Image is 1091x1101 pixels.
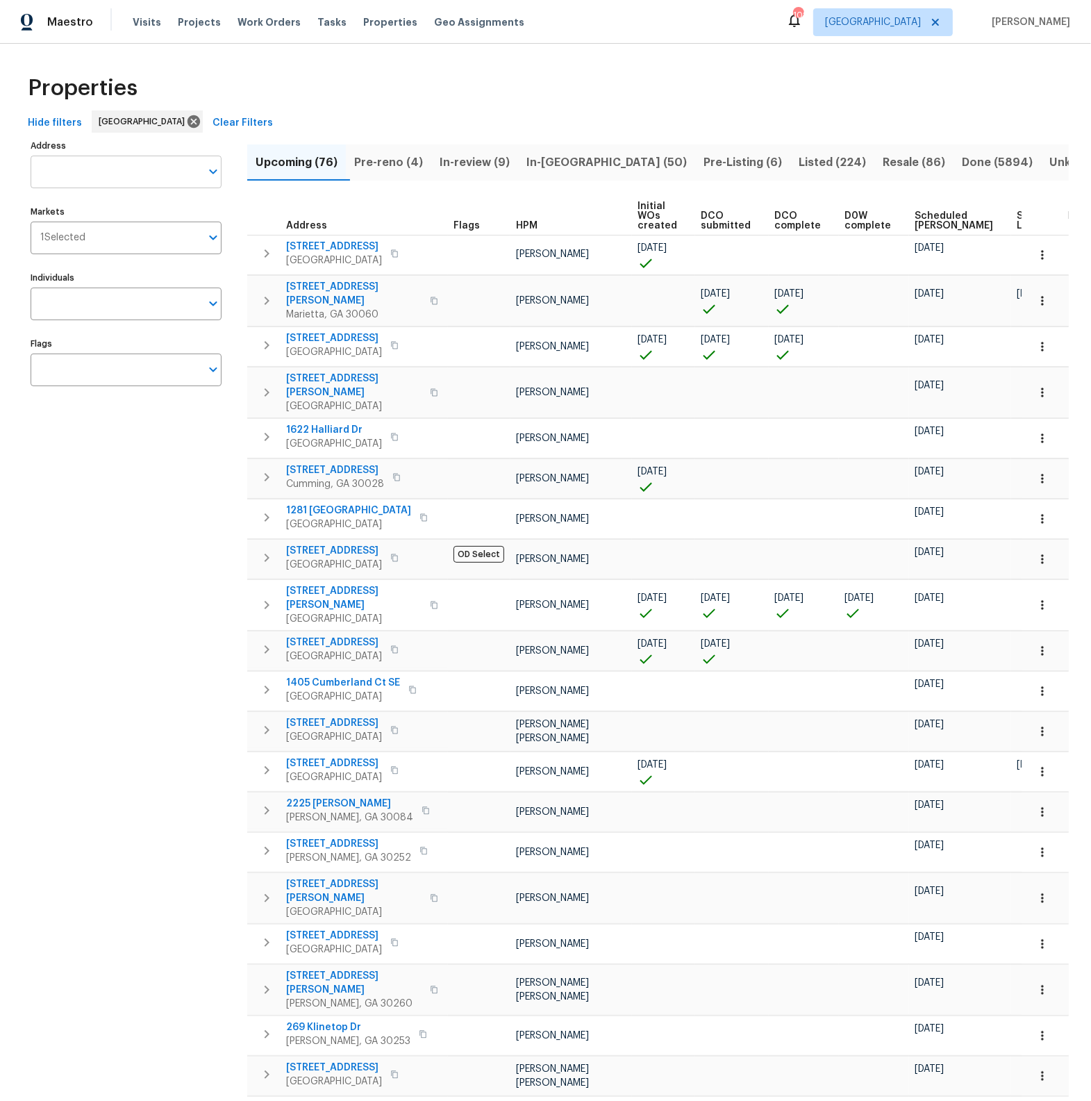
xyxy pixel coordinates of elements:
span: [DATE] [638,467,667,477]
span: [DATE] [915,1024,944,1034]
span: Address [286,221,327,231]
label: Individuals [31,274,222,282]
span: [GEOGRAPHIC_DATA] [286,518,411,531]
span: [GEOGRAPHIC_DATA] [286,730,382,744]
span: 1 Selected [40,232,85,244]
span: [STREET_ADDRESS] [286,716,382,730]
span: OD Select [453,546,504,563]
span: [DATE] [915,932,944,942]
button: Hide filters [22,110,88,136]
span: [DATE] [915,593,944,603]
span: [PERSON_NAME], GA 30084 [286,811,413,825]
span: Hide filters [28,115,82,132]
label: Markets [31,208,222,216]
span: [STREET_ADDRESS] [286,463,384,477]
span: [DATE] [1017,289,1046,299]
span: Scheduled [PERSON_NAME] [915,211,993,231]
span: [DATE] [915,547,944,557]
span: [DATE] [915,760,944,770]
span: [PERSON_NAME] [516,474,589,483]
span: [STREET_ADDRESS][PERSON_NAME] [286,584,422,612]
span: [DATE] [915,467,944,477]
span: [DATE] [638,760,667,770]
span: [DATE] [701,289,730,299]
span: [PERSON_NAME] [516,939,589,949]
span: [PERSON_NAME] [516,388,589,397]
span: Marietta, GA 30060 [286,308,422,322]
span: Pre-Listing (6) [703,153,782,172]
span: Listed (224) [799,153,866,172]
span: [DATE] [915,886,944,896]
span: DCO submitted [701,211,751,231]
span: D0W complete [844,211,891,231]
span: Geo Assignments [434,15,524,29]
span: [PERSON_NAME] [516,433,589,443]
span: Upcoming (76) [256,153,338,172]
span: [STREET_ADDRESS] [286,636,382,649]
span: [PERSON_NAME] [PERSON_NAME] [516,1064,589,1088]
span: Flags [453,221,480,231]
span: [DATE] [915,289,944,299]
span: [DATE] [915,243,944,253]
span: [GEOGRAPHIC_DATA] [286,558,382,572]
span: [GEOGRAPHIC_DATA] [286,770,382,784]
span: [GEOGRAPHIC_DATA] [286,649,382,663]
div: 102 [793,8,803,22]
span: [PERSON_NAME] [516,342,589,351]
span: [STREET_ADDRESS] [286,837,411,851]
span: [DATE] [915,720,944,729]
span: [STREET_ADDRESS] [286,1061,382,1075]
span: [STREET_ADDRESS][PERSON_NAME] [286,969,422,997]
span: HPM [516,221,538,231]
span: [PERSON_NAME] [PERSON_NAME] [516,978,589,1002]
span: [DATE] [638,639,667,649]
span: Done (5894) [962,153,1033,172]
span: Maestro [47,15,93,29]
label: Address [31,142,222,150]
button: Open [203,162,223,181]
span: [STREET_ADDRESS] [286,544,382,558]
span: [PERSON_NAME] [516,686,589,696]
span: [PERSON_NAME] [516,1031,589,1041]
span: In-[GEOGRAPHIC_DATA] (50) [526,153,687,172]
span: [PERSON_NAME] [516,249,589,259]
span: [PERSON_NAME] [516,600,589,610]
span: [GEOGRAPHIC_DATA] [286,345,382,359]
span: [PERSON_NAME] [516,767,589,777]
button: Clear Filters [207,110,278,136]
span: [DATE] [774,593,803,603]
span: [DATE] [915,800,944,810]
span: [DATE] [915,978,944,988]
button: Open [203,360,223,379]
span: [GEOGRAPHIC_DATA] [286,905,422,919]
span: [DATE] [915,1064,944,1074]
span: [DATE] [915,381,944,390]
span: [GEOGRAPHIC_DATA] [286,254,382,267]
span: [PERSON_NAME] [986,15,1070,29]
label: Flags [31,340,222,348]
span: [DATE] [915,679,944,689]
span: [STREET_ADDRESS] [286,240,382,254]
span: Pre-reno (4) [354,153,423,172]
span: [STREET_ADDRESS][PERSON_NAME] [286,280,422,308]
span: [DATE] [701,593,730,603]
span: Scheduled LCO [1017,211,1069,231]
span: [PERSON_NAME] [PERSON_NAME] [516,720,589,743]
span: Properties [28,81,138,95]
span: [STREET_ADDRESS][PERSON_NAME] [286,877,422,905]
span: [DATE] [638,243,667,253]
span: 1281 [GEOGRAPHIC_DATA] [286,504,411,518]
span: Initial WOs created [638,201,677,231]
span: [STREET_ADDRESS][PERSON_NAME] [286,372,422,399]
span: 1405 Cumberland Ct SE [286,676,400,690]
span: [GEOGRAPHIC_DATA] [825,15,921,29]
span: [STREET_ADDRESS] [286,331,382,345]
span: [DATE] [638,593,667,603]
span: [GEOGRAPHIC_DATA] [286,690,400,704]
span: [PERSON_NAME] [516,296,589,306]
span: [PERSON_NAME], GA 30260 [286,997,422,1011]
span: [PERSON_NAME] [516,554,589,564]
span: [DATE] [701,639,730,649]
span: 1622 Halliard Dr [286,423,382,437]
span: [GEOGRAPHIC_DATA] [286,1075,382,1088]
